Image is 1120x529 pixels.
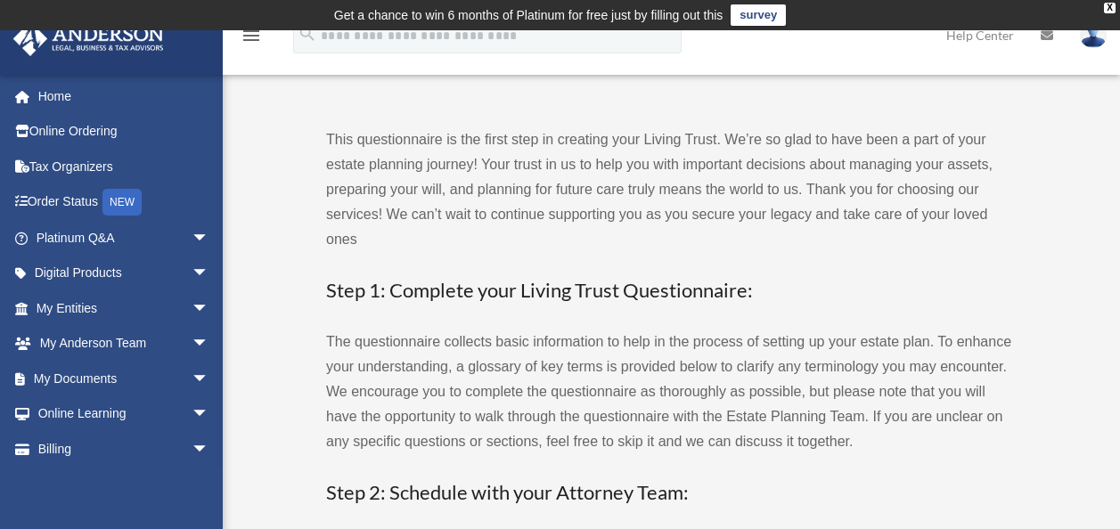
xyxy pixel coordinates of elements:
[326,277,1012,305] h3: Step 1: Complete your Living Trust Questionnaire:
[241,31,262,46] a: menu
[8,21,169,56] img: Anderson Advisors Platinum Portal
[12,326,236,362] a: My Anderson Teamarrow_drop_down
[334,4,724,26] div: Get a chance to win 6 months of Platinum for free just by filling out this
[192,361,227,397] span: arrow_drop_down
[326,479,1012,507] h3: Step 2: Schedule with your Attorney Team:
[12,114,236,150] a: Online Ordering
[12,256,236,291] a: Digital Productsarrow_drop_down
[12,290,236,326] a: My Entitiesarrow_drop_down
[192,326,227,362] span: arrow_drop_down
[326,330,1012,454] p: The questionnaire collects basic information to help in the process of setting up your estate pla...
[192,256,227,292] span: arrow_drop_down
[731,4,786,26] a: survey
[102,189,142,216] div: NEW
[192,431,227,468] span: arrow_drop_down
[1104,3,1116,13] div: close
[12,78,236,114] a: Home
[298,24,317,44] i: search
[12,184,236,221] a: Order StatusNEW
[192,220,227,256] span: arrow_drop_down
[192,396,227,433] span: arrow_drop_down
[326,127,1012,252] p: This questionnaire is the first step in creating your Living Trust. We’re so glad to have been a ...
[12,467,236,502] a: Events Calendar
[12,431,236,467] a: Billingarrow_drop_down
[241,25,262,46] i: menu
[12,396,236,432] a: Online Learningarrow_drop_down
[12,361,236,396] a: My Documentsarrow_drop_down
[192,290,227,327] span: arrow_drop_down
[12,149,236,184] a: Tax Organizers
[1080,22,1107,48] img: User Pic
[12,220,236,256] a: Platinum Q&Aarrow_drop_down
